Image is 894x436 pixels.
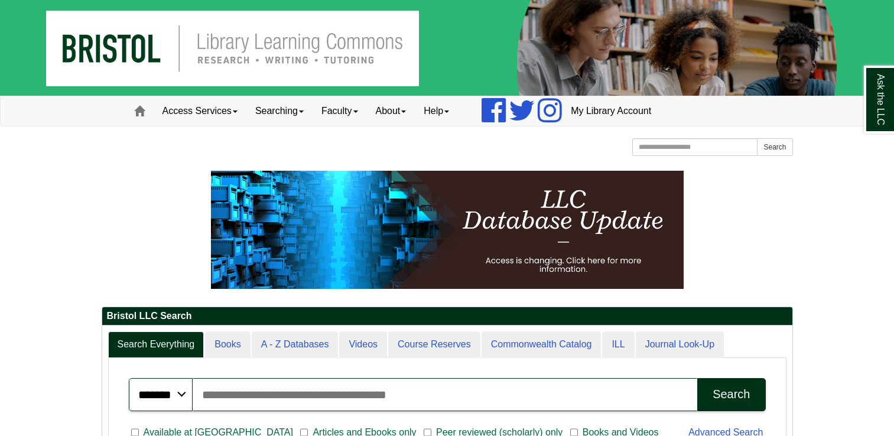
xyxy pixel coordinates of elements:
[415,96,458,126] a: Help
[367,96,415,126] a: About
[102,307,792,326] h2: Bristol LLC Search
[697,378,765,411] button: Search
[602,331,634,358] a: ILL
[246,96,313,126] a: Searching
[636,331,724,358] a: Journal Look-Up
[562,96,660,126] a: My Library Account
[108,331,204,358] a: Search Everything
[757,138,792,156] button: Search
[205,331,250,358] a: Books
[211,171,684,289] img: HTML tutorial
[252,331,339,358] a: A - Z Databases
[154,96,246,126] a: Access Services
[313,96,367,126] a: Faculty
[388,331,480,358] a: Course Reserves
[713,388,750,401] div: Search
[482,331,602,358] a: Commonwealth Catalog
[339,331,387,358] a: Videos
